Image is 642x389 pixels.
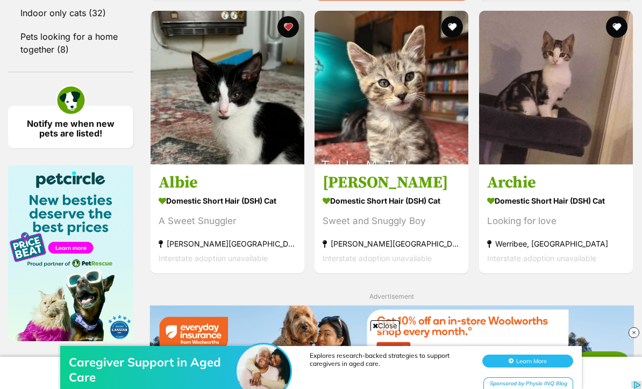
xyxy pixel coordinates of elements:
h3: Albie [159,172,296,192]
img: Everyday Insurance promotional banner [149,305,634,359]
a: [PERSON_NAME] Domestic Short Hair (DSH) Cat Sweet and Snuggly Boy [PERSON_NAME][GEOGRAPHIC_DATA] ... [315,164,468,273]
strong: [PERSON_NAME][GEOGRAPHIC_DATA] [159,236,296,250]
button: favourite [277,16,299,38]
div: A Sweet Snuggler [159,213,296,228]
div: Looking for love [487,213,625,228]
button: Learn More [482,30,573,43]
h3: [PERSON_NAME] [323,172,460,192]
div: Caregiver Support in Aged Care [69,30,241,60]
strong: Domestic Short Hair (DSH) Cat [159,192,296,208]
a: Pets looking for a home together (8) [8,25,133,61]
strong: Domestic Short Hair (DSH) Cat [487,192,625,208]
strong: Domestic Short Hair (DSH) Cat [323,192,460,208]
span: Interstate adoption unavailable [323,253,432,262]
a: Albie Domestic Short Hair (DSH) Cat A Sweet Snuggler [PERSON_NAME][GEOGRAPHIC_DATA] Interstate ad... [151,164,304,273]
span: Interstate adoption unavailable [159,253,268,262]
h3: Archie [487,172,625,192]
span: Interstate adoption unavailable [487,253,596,262]
img: Tabby McTat - Domestic Short Hair (DSH) Cat [315,11,468,164]
a: Notify me when new pets are listed! [8,106,133,148]
img: Archie - Domestic Short Hair (DSH) Cat [479,11,633,164]
button: favourite [442,16,463,38]
a: Everyday Insurance promotional banner [149,305,634,361]
a: Indoor only cats (32) [8,2,133,24]
span: Close [370,320,400,331]
div: Sponsored by Physio INQ Blog [483,53,573,66]
img: close_rtb.svg [629,327,639,338]
img: Pet Circle promo banner [8,165,133,341]
strong: [PERSON_NAME][GEOGRAPHIC_DATA] [323,236,460,250]
img: Caregiver Support in Aged Care [237,20,290,74]
button: favourite [606,16,627,38]
div: Explores research-backed strategies to support caregivers in aged care. [310,27,471,43]
span: Advertisement [369,292,414,300]
a: Archie Domestic Short Hair (DSH) Cat Looking for love Werribee, [GEOGRAPHIC_DATA] Interstate adop... [479,164,633,273]
img: Albie - Domestic Short Hair (DSH) Cat [151,11,304,164]
img: adc.png [78,1,85,8]
div: Sweet and Snuggly Boy [323,213,460,228]
strong: Werribee, [GEOGRAPHIC_DATA] [487,236,625,250]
